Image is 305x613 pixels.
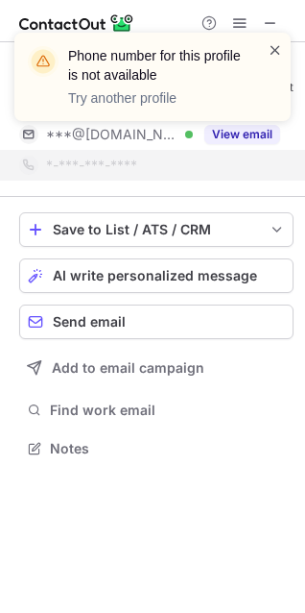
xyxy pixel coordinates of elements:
[19,435,293,462] button: Notes
[53,222,260,237] div: Save to List / ATS / CRM
[68,88,245,108] p: Try another profile
[53,268,257,283] span: AI write personalized message
[19,351,293,385] button: Add to email campaign
[19,212,293,247] button: save-profile-one-click
[52,360,204,376] span: Add to email campaign
[19,12,134,35] img: ContactOut v5.3.10
[19,258,293,293] button: AI write personalized message
[28,46,59,77] img: warning
[53,314,126,330] span: Send email
[50,402,286,419] span: Find work email
[68,46,245,85] header: Phone number for this profile is not available
[19,397,293,424] button: Find work email
[50,440,286,457] span: Notes
[19,305,293,339] button: Send email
